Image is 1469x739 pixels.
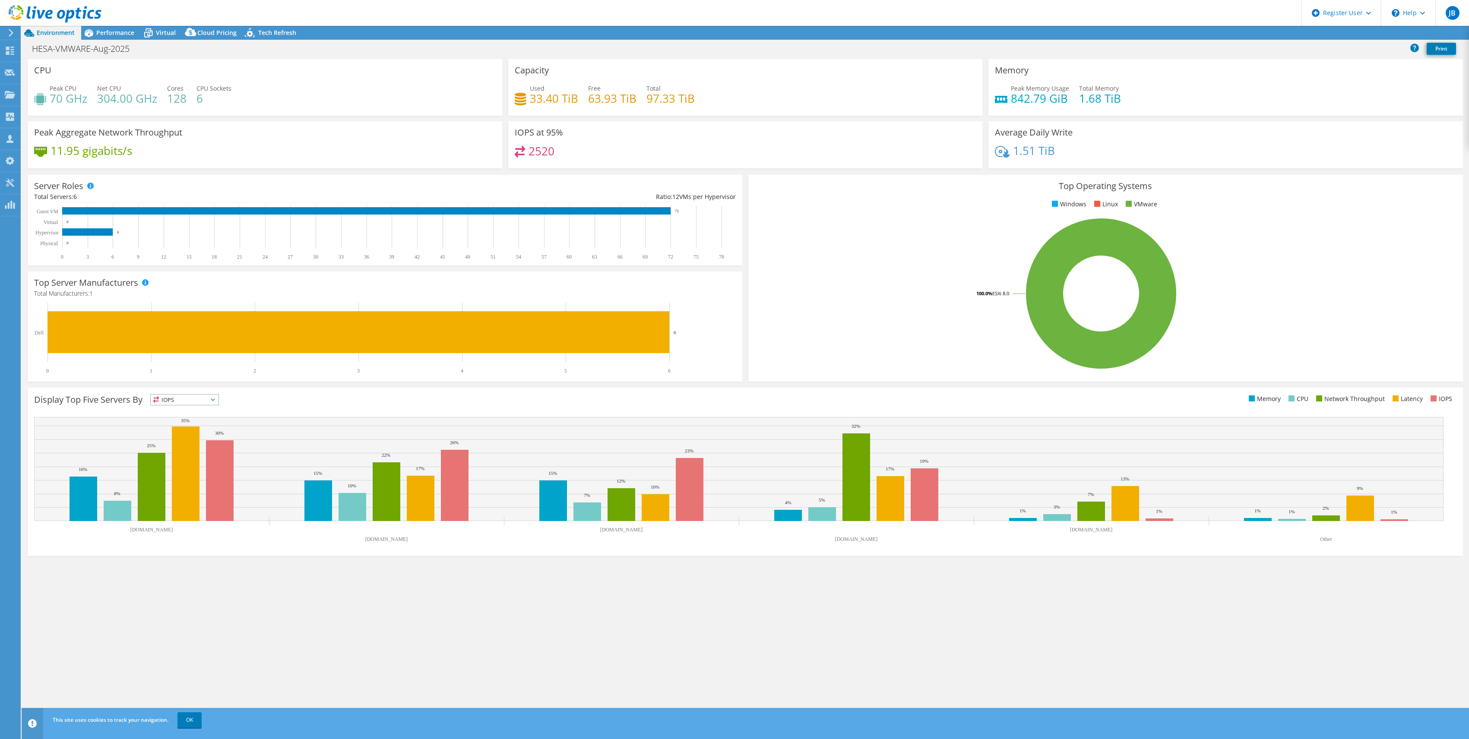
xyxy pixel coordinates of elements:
[1050,199,1086,209] li: Windows
[348,483,356,488] text: 10%
[150,368,152,374] text: 1
[588,84,601,92] span: Free
[215,430,224,436] text: 30%
[97,84,121,92] span: Net CPU
[668,254,673,260] text: 72
[600,527,643,533] text: [DOMAIN_NAME]
[44,219,58,225] text: Virtual
[34,128,182,137] h3: Peak Aggregate Network Throughput
[530,94,578,103] h4: 33.40 TiB
[167,94,187,103] h4: 128
[79,467,87,472] text: 16%
[34,278,138,287] h3: Top Server Manufacturers
[693,254,699,260] text: 75
[440,254,445,260] text: 45
[976,290,992,297] tspan: 100.0%
[675,209,679,213] text: 72
[415,254,420,260] text: 42
[785,500,791,505] text: 4%
[530,84,545,92] span: Used
[382,452,390,458] text: 22%
[34,192,385,202] div: Total Servers:
[819,497,825,502] text: 5%
[755,181,1456,191] h3: Top Operating Systems
[588,94,636,103] h4: 63.93 TiB
[111,254,114,260] text: 6
[212,254,217,260] text: 18
[156,28,176,37] span: Virtual
[617,478,625,483] text: 12%
[617,254,623,260] text: 66
[1427,43,1456,55] a: Print
[491,254,496,260] text: 51
[592,254,597,260] text: 63
[646,94,695,103] h4: 97.33 TiB
[1088,492,1094,497] text: 7%
[1079,84,1119,92] span: Total Memory
[196,94,231,103] h4: 6
[40,240,58,246] text: Physical
[258,28,296,37] span: Tech Refresh
[187,254,192,260] text: 15
[1070,527,1113,533] text: [DOMAIN_NAME]
[416,466,424,471] text: 17%
[313,471,322,476] text: 15%
[313,254,318,260] text: 30
[339,254,344,260] text: 33
[995,66,1029,75] h3: Memory
[364,254,369,260] text: 36
[529,146,554,156] h4: 2520
[1019,508,1026,513] text: 1%
[886,466,894,471] text: 17%
[1079,94,1121,103] h4: 1.68 TiB
[96,28,134,37] span: Performance
[541,254,547,260] text: 57
[1011,94,1069,103] h4: 842.79 GiB
[34,66,51,75] h3: CPU
[1286,394,1308,404] li: CPU
[61,254,63,260] text: 0
[365,536,408,542] text: [DOMAIN_NAME]
[835,536,878,542] text: [DOMAIN_NAME]
[288,254,293,260] text: 27
[1357,486,1363,491] text: 9%
[35,330,44,336] text: Dell
[685,448,693,453] text: 23%
[548,471,557,476] text: 15%
[465,254,470,260] text: 48
[28,44,143,54] h1: HESA-VMWARE-Aug-2025
[1314,394,1385,404] li: Network Throughput
[450,440,459,445] text: 26%
[114,491,120,496] text: 8%
[50,94,87,103] h4: 70 GHz
[651,484,659,490] text: 10%
[46,368,49,374] text: 0
[564,368,567,374] text: 5
[97,94,157,103] h4: 304.00 GHz
[719,254,724,260] text: 78
[1390,394,1423,404] li: Latency
[672,193,679,201] span: 12
[1011,84,1069,92] span: Peak Memory Usage
[852,423,860,429] text: 32%
[1054,504,1060,509] text: 3%
[643,254,648,260] text: 69
[1428,394,1452,404] li: IOPS
[1320,536,1332,542] text: Other
[1254,508,1261,513] text: 1%
[389,254,394,260] text: 39
[181,418,190,423] text: 35%
[1392,9,1399,17] svg: \n
[37,208,58,215] text: Guest VM
[167,84,184,92] span: Cores
[147,443,155,448] text: 25%
[51,146,132,155] h4: 11.95 gigabits/s
[196,84,231,92] span: CPU Sockets
[1092,199,1118,209] li: Linux
[263,254,268,260] text: 24
[567,254,572,260] text: 60
[53,716,168,723] span: This site uses cookies to track your navigation.
[461,368,463,374] text: 4
[646,84,661,92] span: Total
[516,254,521,260] text: 54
